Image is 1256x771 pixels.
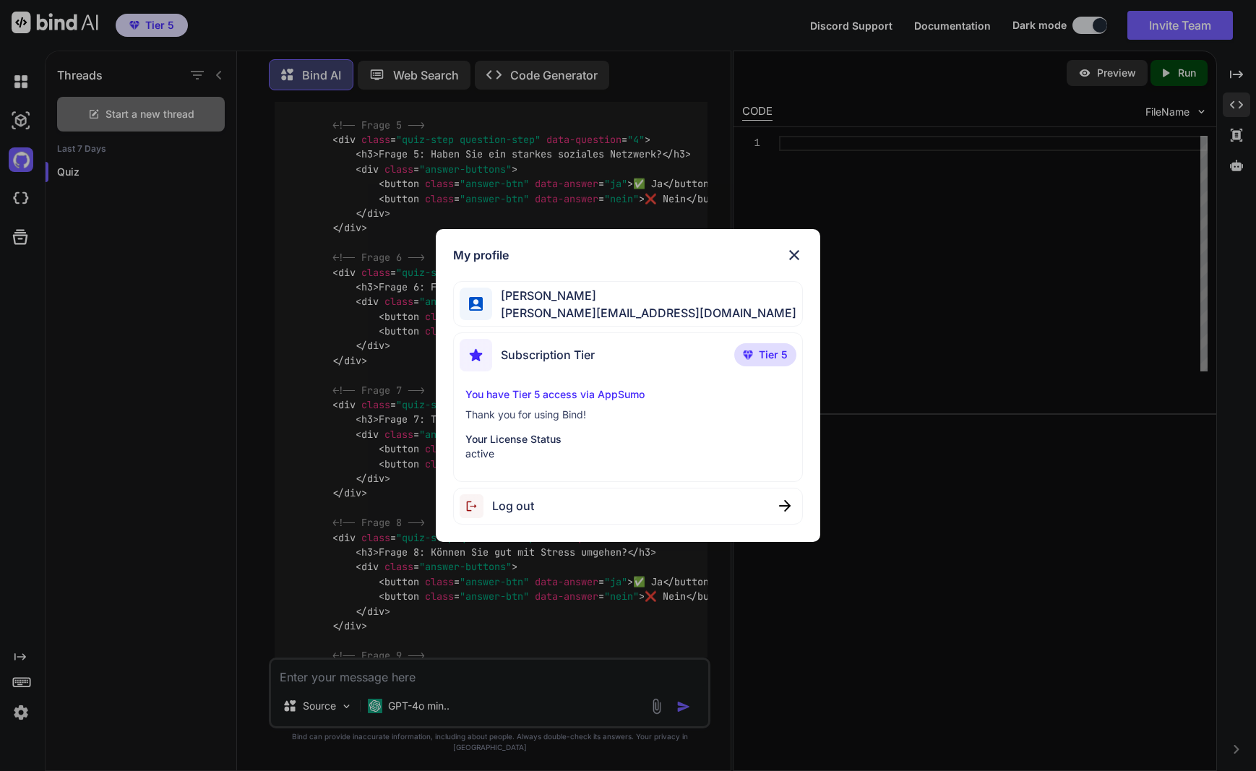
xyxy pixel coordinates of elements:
[469,297,483,311] img: profile
[465,387,790,402] p: You have Tier 5 access via AppSumo
[759,348,788,362] span: Tier 5
[492,287,796,304] span: [PERSON_NAME]
[465,408,790,422] p: Thank you for using Bind!
[779,500,791,512] img: close
[786,246,803,264] img: close
[743,350,753,359] img: premium
[465,432,790,447] p: Your License Status
[492,497,534,514] span: Log out
[492,304,796,322] span: [PERSON_NAME][EMAIL_ADDRESS][DOMAIN_NAME]
[460,494,492,518] img: logout
[453,246,509,264] h1: My profile
[465,447,790,461] p: active
[501,346,595,363] span: Subscription Tier
[460,339,492,371] img: subscription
